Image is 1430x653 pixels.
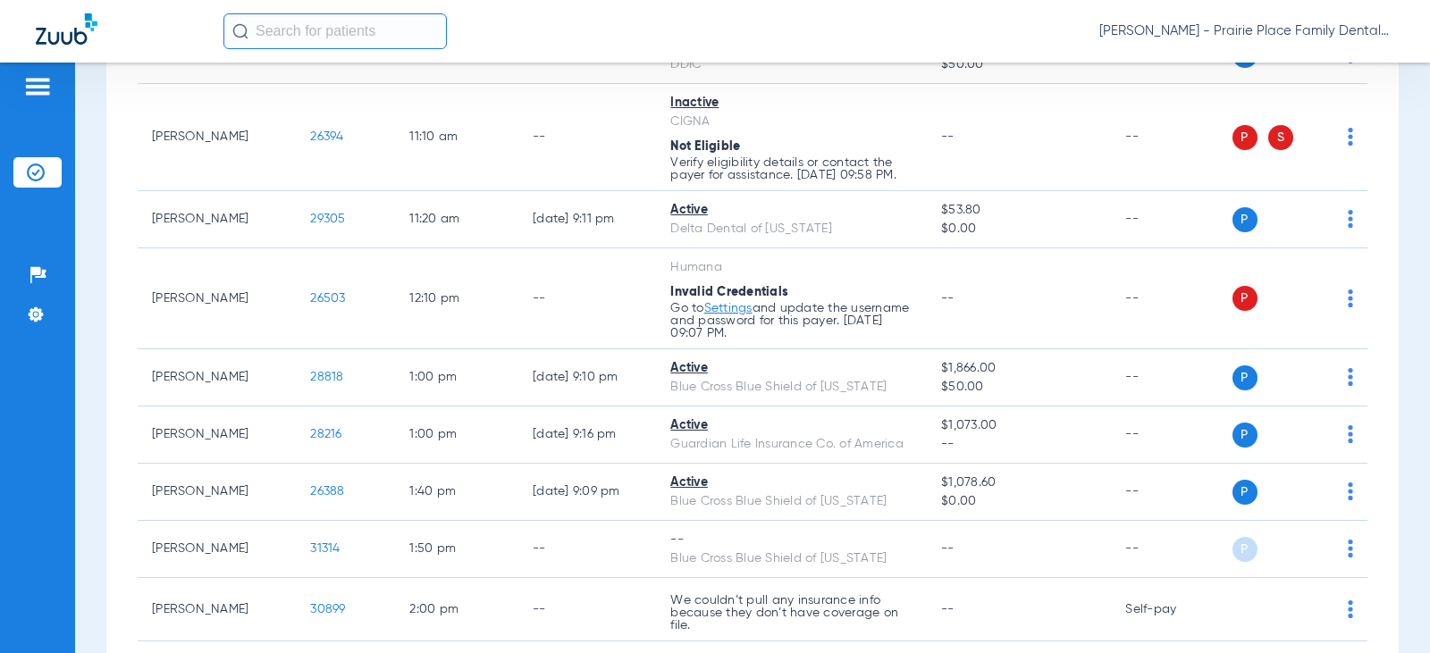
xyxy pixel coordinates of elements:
div: Blue Cross Blue Shield of [US_STATE] [670,549,913,568]
td: 11:10 AM [395,84,518,191]
td: -- [1111,406,1232,464]
span: P [1232,207,1258,232]
div: Humana [670,258,913,277]
div: CIGNA [670,113,913,131]
td: Self-pay [1111,578,1232,641]
img: group-dot-blue.svg [1348,368,1353,386]
td: [PERSON_NAME] [138,578,296,641]
div: Guardian Life Insurance Co. of America [670,435,913,454]
td: 1:00 PM [395,406,518,464]
span: $0.00 [941,492,1097,511]
td: [PERSON_NAME] [138,406,296,464]
div: -- [670,531,913,549]
span: -- [941,542,955,555]
img: group-dot-blue.svg [1348,600,1353,618]
span: P [1232,365,1258,390]
div: Active [670,416,913,435]
span: -- [941,435,1097,454]
td: 12:10 PM [395,248,518,349]
span: $50.00 [941,378,1097,397]
span: $50.00 [941,55,1097,74]
td: -- [1111,191,1232,248]
div: Blue Cross Blue Shield of [US_STATE] [670,492,913,511]
img: Zuub Logo [36,13,97,45]
span: [PERSON_NAME] - Prairie Place Family Dental [1099,22,1394,40]
span: $1,078.60 [941,473,1097,492]
div: Delta Dental of [US_STATE] [670,220,913,239]
td: -- [518,248,656,349]
td: 2:00 PM [395,578,518,641]
img: Search Icon [232,23,248,39]
span: 30899 [310,603,345,615]
td: [DATE] 9:10 PM [518,349,656,406]
span: 29305 [310,213,345,225]
span: 26394 [310,130,343,143]
span: -- [941,130,955,143]
span: Invalid Credentials [670,286,788,298]
td: [DATE] 9:16 PM [518,406,656,464]
td: [DATE] 9:09 PM [518,464,656,521]
img: group-dot-blue.svg [1348,425,1353,443]
td: -- [518,84,656,191]
td: -- [1111,349,1232,406]
td: -- [1111,464,1232,521]
td: [PERSON_NAME] [138,84,296,191]
input: Search for patients [223,13,447,49]
img: group-dot-blue.svg [1348,289,1353,307]
img: group-dot-blue.svg [1348,482,1353,500]
span: 28216 [310,428,341,440]
span: P [1232,480,1258,505]
td: [PERSON_NAME] [138,521,296,578]
p: Verify eligibility details or contact the payer for assistance. [DATE] 09:58 PM. [670,156,913,181]
span: -- [941,292,955,305]
div: DDIC [670,55,913,74]
img: group-dot-blue.svg [1348,540,1353,557]
div: Active [670,359,913,378]
td: -- [1111,521,1232,578]
td: 1:00 PM [395,349,518,406]
td: -- [1111,84,1232,191]
span: Not Eligible [670,140,740,153]
a: Settings [704,302,753,314]
td: 1:40 PM [395,464,518,521]
div: Blue Cross Blue Shield of [US_STATE] [670,378,913,397]
span: P [1232,286,1258,311]
td: -- [518,521,656,578]
img: hamburger-icon [23,76,52,97]
div: Active [670,201,913,220]
span: $1,073.00 [941,416,1097,435]
span: P [1232,125,1258,150]
span: 26503 [310,292,345,305]
td: [PERSON_NAME] [138,248,296,349]
td: -- [518,578,656,641]
td: [PERSON_NAME] [138,191,296,248]
img: group-dot-blue.svg [1348,210,1353,228]
p: We couldn’t pull any insurance info because they don’t have coverage on file. [670,594,913,632]
td: [PERSON_NAME] [138,349,296,406]
td: [DATE] 9:11 PM [518,191,656,248]
span: $1,866.00 [941,359,1097,378]
span: $0.00 [941,220,1097,239]
span: P [1232,537,1258,562]
span: S [1268,125,1293,150]
td: -- [1111,248,1232,349]
img: group-dot-blue.svg [1348,128,1353,146]
div: Inactive [670,94,913,113]
p: Go to and update the username and password for this payer. [DATE] 09:07 PM. [670,302,913,339]
span: 31314 [310,542,340,555]
td: 11:20 AM [395,191,518,248]
div: Active [670,473,913,492]
span: P [1232,423,1258,448]
td: 1:50 PM [395,521,518,578]
span: -- [941,603,955,615]
span: $53.80 [941,201,1097,220]
span: 26388 [310,485,344,498]
td: [PERSON_NAME] [138,464,296,521]
span: 28818 [310,371,343,383]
